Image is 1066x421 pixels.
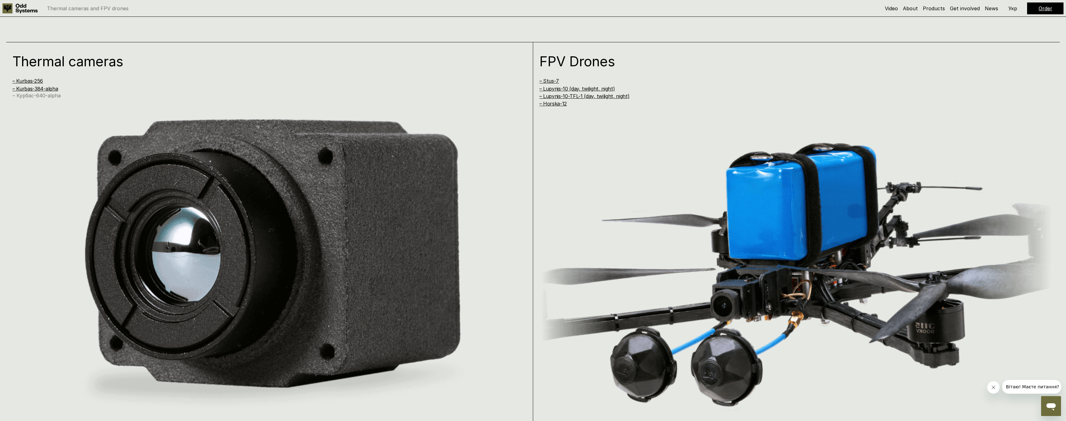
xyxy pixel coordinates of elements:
a: Products [923,5,945,12]
a: Video [885,5,898,12]
a: – Lupynis-10 (day, twilight, night) [539,86,615,92]
a: – Курбас-640-alpha [12,92,61,99]
iframe: Button to launch messaging window [1041,396,1061,416]
a: Order [1039,5,1052,12]
p: Укр [1008,6,1017,11]
a: – Lupynis-10-TFL-1 (day, twilight, night) [539,93,630,99]
a: News [985,5,998,12]
a: – Kurbas-384-alpha [12,86,58,92]
a: About [903,5,918,12]
a: – Kurbas-256 [12,78,43,84]
a: – Stus-7 [539,78,559,84]
h1: FPV Drones [539,54,1023,68]
p: Thermal cameras and FPV drones [47,6,129,11]
a: – Horska-12 [539,101,567,107]
iframe: Close message [987,381,1000,394]
h1: Thermal cameras [12,54,496,68]
a: Get involved [950,5,980,12]
iframe: Message from company [1002,380,1061,394]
